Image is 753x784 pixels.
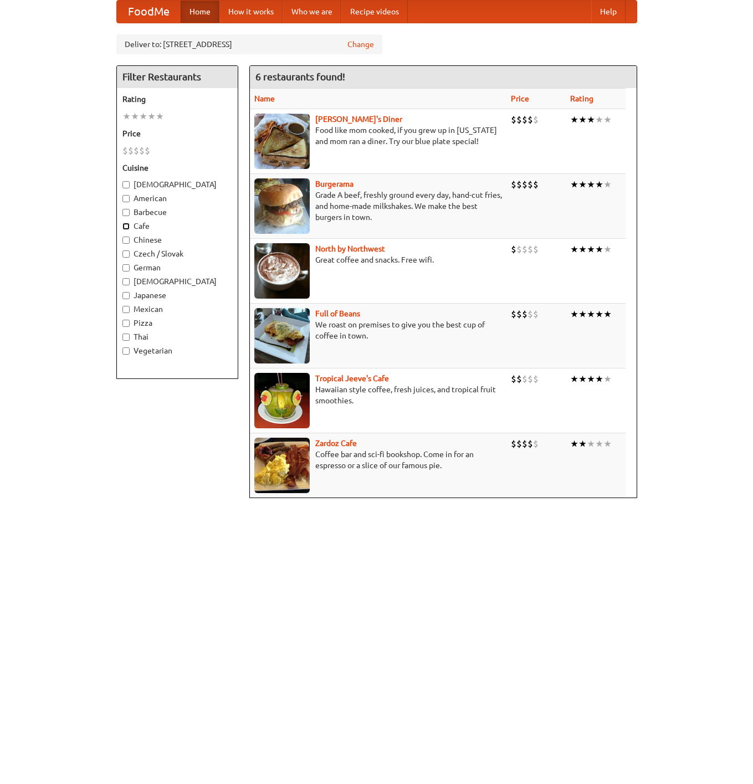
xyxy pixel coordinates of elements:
[122,320,130,327] input: Pizza
[139,145,145,157] li: $
[522,114,527,126] li: $
[122,207,232,218] label: Barbecue
[122,306,130,313] input: Mexican
[156,110,164,122] li: ★
[595,178,603,191] li: ★
[122,94,232,105] h5: Rating
[570,438,578,450] li: ★
[315,115,402,124] a: [PERSON_NAME]'s Diner
[122,221,232,232] label: Cafe
[122,145,128,157] li: $
[516,438,522,450] li: $
[527,114,533,126] li: $
[603,243,612,255] li: ★
[122,209,130,216] input: Barbecue
[516,243,522,255] li: $
[254,178,310,234] img: burgerama.jpg
[122,278,130,285] input: [DEMOGRAPHIC_DATA]
[522,438,527,450] li: $
[254,254,502,265] p: Great coffee and snacks. Free wifi.
[254,319,502,341] p: We roast on premises to give you the best cup of coffee in town.
[570,114,578,126] li: ★
[128,145,134,157] li: $
[122,162,232,173] h5: Cuisine
[341,1,408,23] a: Recipe videos
[595,243,603,255] li: ★
[255,71,345,82] ng-pluralize: 6 restaurants found!
[254,438,310,493] img: zardoz.jpg
[570,308,578,320] li: ★
[254,125,502,147] p: Food like mom cooked, if you grew up in [US_STATE] and mom ran a diner. Try our blue plate special!
[315,439,357,448] b: Zardoz Cafe
[122,248,232,259] label: Czech / Slovak
[122,110,131,122] li: ★
[122,128,232,139] h5: Price
[139,110,147,122] li: ★
[181,1,219,23] a: Home
[511,178,516,191] li: $
[122,264,130,271] input: German
[122,290,232,301] label: Japanese
[533,178,539,191] li: $
[570,94,593,103] a: Rating
[578,243,587,255] li: ★
[145,145,150,157] li: $
[587,178,595,191] li: ★
[603,373,612,385] li: ★
[522,308,527,320] li: $
[315,309,360,318] b: Full of Beans
[122,334,130,341] input: Thai
[570,243,578,255] li: ★
[147,110,156,122] li: ★
[516,178,522,191] li: $
[117,66,238,88] h4: Filter Restaurants
[578,373,587,385] li: ★
[595,114,603,126] li: ★
[122,179,232,190] label: [DEMOGRAPHIC_DATA]
[516,308,522,320] li: $
[603,114,612,126] li: ★
[522,243,527,255] li: $
[122,345,232,356] label: Vegetarian
[122,347,130,355] input: Vegetarian
[511,243,516,255] li: $
[283,1,341,23] a: Who we are
[511,114,516,126] li: $
[587,114,595,126] li: ★
[122,331,232,342] label: Thai
[587,243,595,255] li: ★
[122,181,130,188] input: [DEMOGRAPHIC_DATA]
[527,373,533,385] li: $
[595,438,603,450] li: ★
[527,178,533,191] li: $
[603,178,612,191] li: ★
[122,237,130,244] input: Chinese
[533,114,539,126] li: $
[570,373,578,385] li: ★
[595,373,603,385] li: ★
[533,308,539,320] li: $
[254,94,275,103] a: Name
[122,195,130,202] input: American
[116,34,382,54] div: Deliver to: [STREET_ADDRESS]
[533,243,539,255] li: $
[315,180,354,188] a: Burgerama
[511,438,516,450] li: $
[122,276,232,287] label: [DEMOGRAPHIC_DATA]
[315,244,385,253] a: North by Northwest
[122,304,232,315] label: Mexican
[254,373,310,428] img: jeeves.jpg
[603,438,612,450] li: ★
[254,243,310,299] img: north.jpg
[122,223,130,230] input: Cafe
[315,374,389,383] b: Tropical Jeeve's Cafe
[122,317,232,329] label: Pizza
[587,438,595,450] li: ★
[516,373,522,385] li: $
[603,308,612,320] li: ★
[254,189,502,223] p: Grade A beef, freshly ground every day, hand-cut fries, and home-made milkshakes. We make the bes...
[591,1,626,23] a: Help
